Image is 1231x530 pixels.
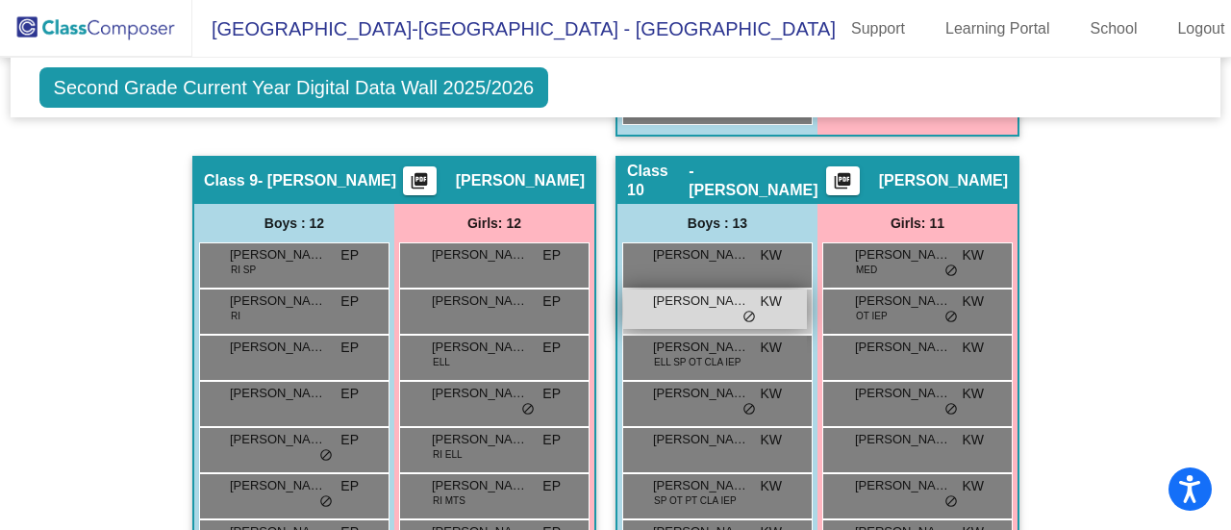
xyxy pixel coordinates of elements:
[258,171,396,190] span: - [PERSON_NAME]
[760,476,782,496] span: KW
[760,338,782,358] span: KW
[760,384,782,404] span: KW
[230,338,326,357] span: [PERSON_NAME]
[230,245,326,265] span: [PERSON_NAME]
[231,263,256,277] span: RI SP
[194,204,394,242] div: Boys : 12
[432,476,528,495] span: [PERSON_NAME]
[432,245,528,265] span: [PERSON_NAME]
[817,204,1017,242] div: Girls: 11
[432,338,528,357] span: [PERSON_NAME]
[653,338,749,357] span: [PERSON_NAME]
[432,430,528,449] span: [PERSON_NAME]
[521,402,535,417] span: do_not_disturb_alt
[831,171,854,198] mat-icon: picture_as_pdf
[855,245,951,265] span: [PERSON_NAME]
[542,384,561,404] span: EP
[962,384,984,404] span: KW
[230,430,326,449] span: [PERSON_NAME]
[403,166,437,195] button: Print Students Details
[742,402,756,417] span: do_not_disturb_alt
[944,494,958,510] span: do_not_disturb_alt
[617,204,817,242] div: Boys : 13
[340,291,359,312] span: EP
[962,245,984,265] span: KW
[855,430,951,449] span: [PERSON_NAME]
[962,430,984,450] span: KW
[653,291,749,311] span: [PERSON_NAME]
[408,171,431,198] mat-icon: picture_as_pdf
[394,204,594,242] div: Girls: 12
[760,245,782,265] span: KW
[542,291,561,312] span: EP
[542,245,561,265] span: EP
[836,13,920,44] a: Support
[653,430,749,449] span: [PERSON_NAME]
[340,430,359,450] span: EP
[856,309,888,323] span: OT IEP
[340,338,359,358] span: EP
[962,476,984,496] span: KW
[433,355,450,369] span: ELL
[944,402,958,417] span: do_not_disturb_alt
[826,166,860,195] button: Print Students Details
[653,476,749,495] span: [PERSON_NAME]
[230,291,326,311] span: [PERSON_NAME]
[542,430,561,450] span: EP
[654,355,741,369] span: ELL SP OT CLA IEP
[962,291,984,312] span: KW
[760,291,782,312] span: KW
[456,171,585,190] span: [PERSON_NAME]
[855,384,951,403] span: [PERSON_NAME]
[230,384,326,403] span: [PERSON_NAME]
[855,291,951,311] span: [PERSON_NAME]
[319,448,333,464] span: do_not_disturb_alt
[231,309,240,323] span: RI
[1075,13,1153,44] a: School
[944,264,958,279] span: do_not_disturb_alt
[653,245,749,265] span: [PERSON_NAME]
[432,384,528,403] span: [PERSON_NAME]
[432,291,528,311] span: [PERSON_NAME]
[542,338,561,358] span: EP
[340,245,359,265] span: EP
[542,476,561,496] span: EP
[760,430,782,450] span: KW
[944,310,958,325] span: do_not_disturb_alt
[930,13,1066,44] a: Learning Portal
[654,493,737,508] span: SP OT PT CLA IEP
[433,493,465,508] span: RI MTS
[230,476,326,495] span: [PERSON_NAME]
[627,162,689,200] span: Class 10
[340,476,359,496] span: EP
[204,171,258,190] span: Class 9
[192,13,836,44] span: [GEOGRAPHIC_DATA]-[GEOGRAPHIC_DATA] - [GEOGRAPHIC_DATA]
[856,263,877,277] span: MED
[39,67,549,108] span: Second Grade Current Year Digital Data Wall 2025/2026
[879,171,1008,190] span: [PERSON_NAME]
[742,310,756,325] span: do_not_disturb_alt
[962,338,984,358] span: KW
[689,162,826,200] span: - [PERSON_NAME]
[433,447,463,462] span: RI ELL
[340,384,359,404] span: EP
[855,476,951,495] span: [PERSON_NAME]
[319,494,333,510] span: do_not_disturb_alt
[855,338,951,357] span: [PERSON_NAME]
[653,384,749,403] span: [PERSON_NAME]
